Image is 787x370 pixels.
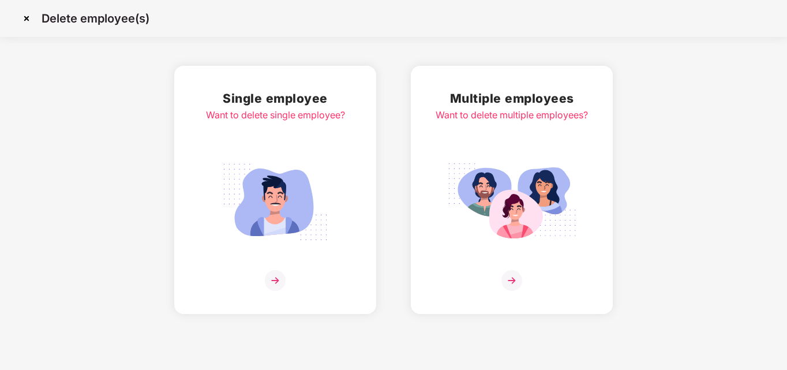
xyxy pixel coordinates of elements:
[447,157,576,247] img: svg+xml;base64,PHN2ZyB4bWxucz0iaHR0cDovL3d3dy53My5vcmcvMjAwMC9zdmciIGlkPSJNdWx0aXBsZV9lbXBsb3llZS...
[436,89,588,108] h2: Multiple employees
[42,12,149,25] p: Delete employee(s)
[206,89,345,108] h2: Single employee
[265,270,286,291] img: svg+xml;base64,PHN2ZyB4bWxucz0iaHR0cDovL3d3dy53My5vcmcvMjAwMC9zdmciIHdpZHRoPSIzNiIgaGVpZ2h0PSIzNi...
[501,270,522,291] img: svg+xml;base64,PHN2ZyB4bWxucz0iaHR0cDovL3d3dy53My5vcmcvMjAwMC9zdmciIHdpZHRoPSIzNiIgaGVpZ2h0PSIzNi...
[17,9,36,28] img: svg+xml;base64,PHN2ZyBpZD0iQ3Jvc3MtMzJ4MzIiIHhtbG5zPSJodHRwOi8vd3d3LnczLm9yZy8yMDAwL3N2ZyIgd2lkdG...
[206,108,345,122] div: Want to delete single employee?
[211,157,340,247] img: svg+xml;base64,PHN2ZyB4bWxucz0iaHR0cDovL3d3dy53My5vcmcvMjAwMC9zdmciIGlkPSJTaW5nbGVfZW1wbG95ZWUiIH...
[436,108,588,122] div: Want to delete multiple employees?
